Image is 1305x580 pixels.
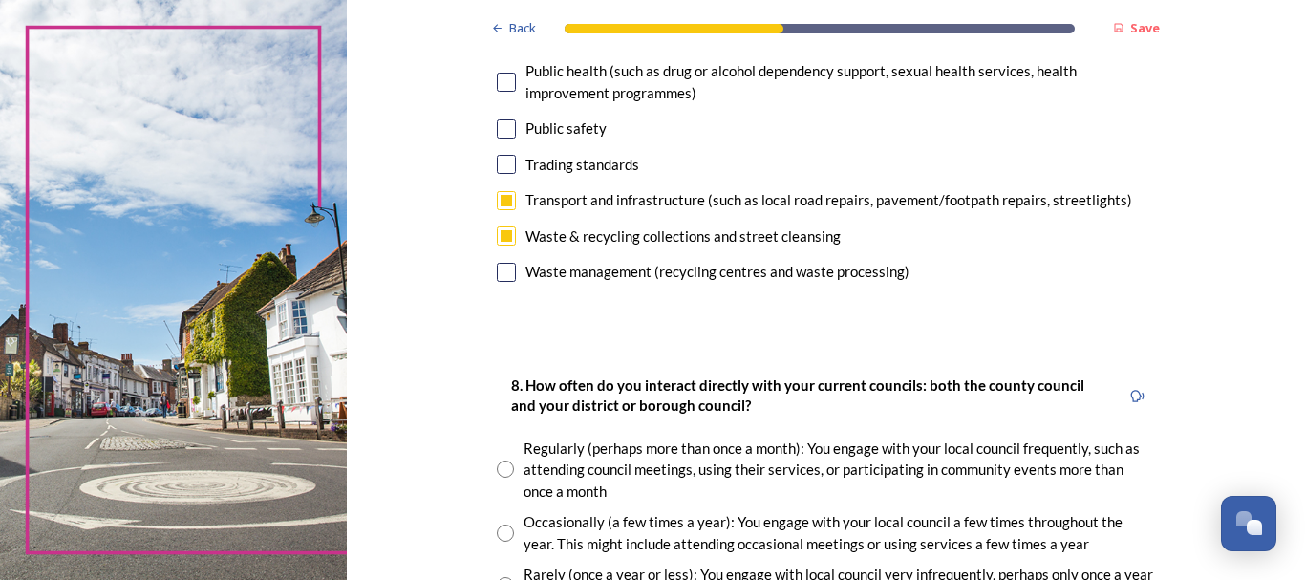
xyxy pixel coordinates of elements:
div: Regularly (perhaps more than once a month): You engage with your local council frequently, such a... [524,438,1154,503]
div: Public health (such as drug or alcohol dependency support, sexual health services, health improve... [525,60,1154,103]
div: Trading standards [525,154,639,176]
span: Back [509,19,536,37]
div: Transport and infrastructure (such as local road repairs, pavement/footpath repairs, streetlights) [525,189,1132,211]
strong: Save [1130,19,1160,36]
strong: 8. How often do you interact directly with your current councils: both the county council and you... [511,376,1087,414]
div: Public safety [525,118,607,140]
button: Open Chat [1221,496,1276,551]
div: Occasionally (a few times a year): You engage with your local council a few times throughout the ... [524,511,1154,554]
div: Waste management (recycling centres and waste processing) [525,261,909,283]
div: Waste & recycling collections and street cleansing [525,226,841,247]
